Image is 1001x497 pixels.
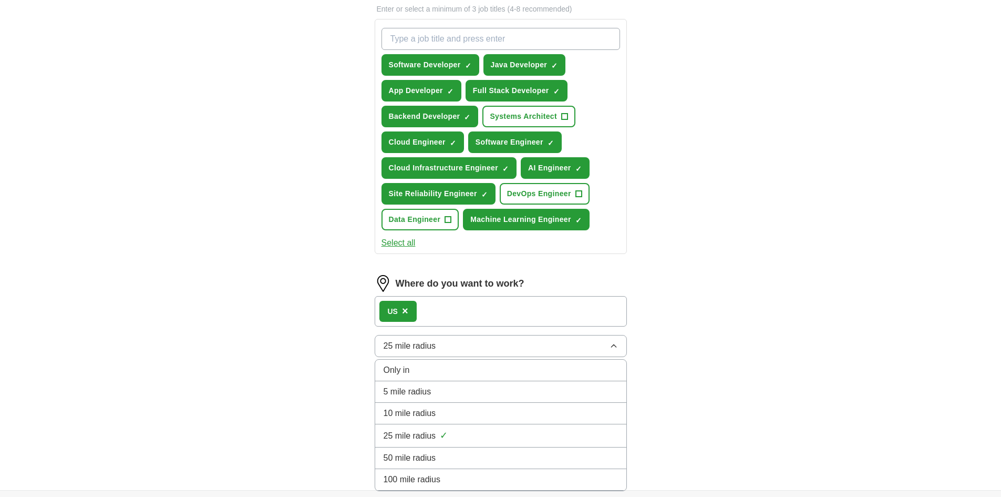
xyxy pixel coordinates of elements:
[384,452,436,464] span: 50 mile radius
[575,165,582,173] span: ✓
[396,277,524,291] label: Where do you want to work?
[389,137,446,148] span: Cloud Engineer
[384,364,410,377] span: Only in
[381,106,479,127] button: Backend Developer✓
[551,62,558,70] span: ✓
[389,214,441,225] span: Data Engineer
[402,305,408,317] span: ×
[483,54,566,76] button: Java Developer✓
[447,87,453,96] span: ✓
[375,275,391,292] img: location.png
[381,80,461,102] button: App Developer✓
[389,163,499,174] span: Cloud Infrastructure Engineer
[466,80,567,102] button: Full Stack Developer✓
[502,165,509,173] span: ✓
[381,131,464,153] button: Cloud Engineer✓
[490,111,557,122] span: Systems Architect
[381,237,416,249] button: Select all
[481,190,488,199] span: ✓
[384,430,436,442] span: 25 mile radius
[384,340,436,352] span: 25 mile radius
[500,183,590,205] button: DevOps Engineer
[389,59,461,70] span: Software Developer
[440,429,448,443] span: ✓
[381,54,479,76] button: Software Developer✓
[463,209,590,230] button: Machine Learning Engineer✓
[470,214,571,225] span: Machine Learning Engineer
[473,85,549,96] span: Full Stack Developer
[491,59,548,70] span: Java Developer
[465,62,471,70] span: ✓
[384,407,436,420] span: 10 mile radius
[575,216,582,225] span: ✓
[389,111,460,122] span: Backend Developer
[384,386,431,398] span: 5 mile radius
[384,473,441,486] span: 100 mile radius
[381,28,620,50] input: Type a job title and press enter
[507,188,571,199] span: DevOps Engineer
[402,303,408,319] button: ×
[521,157,590,179] button: AI Engineer✓
[375,335,627,357] button: 25 mile radius
[553,87,560,96] span: ✓
[464,113,470,121] span: ✓
[468,131,562,153] button: Software Engineer✓
[381,157,517,179] button: Cloud Infrastructure Engineer✓
[482,106,575,127] button: Systems Architect
[389,188,477,199] span: Site Reliability Engineer
[476,137,543,148] span: Software Engineer
[389,85,443,96] span: App Developer
[548,139,554,147] span: ✓
[381,183,496,205] button: Site Reliability Engineer✓
[388,306,398,317] div: US
[375,4,627,15] p: Enter or select a minimum of 3 job titles (4-8 recommended)
[450,139,456,147] span: ✓
[528,163,571,174] span: AI Engineer
[381,209,459,230] button: Data Engineer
